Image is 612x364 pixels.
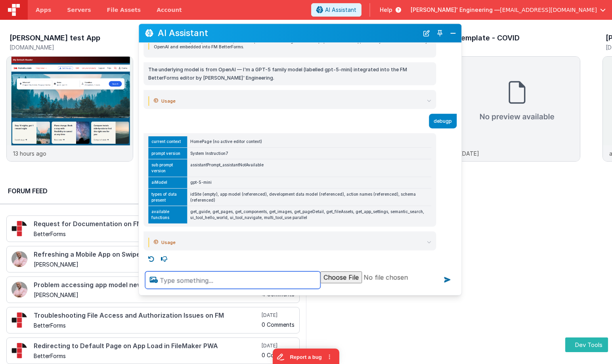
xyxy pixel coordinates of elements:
a: Refreshing a Mobile App on Swipe Down [PERSON_NAME] a month ago 2 Comments [6,246,300,273]
button: New Chat [421,28,432,39]
h5: [DATE] [262,343,295,349]
h5: BetterForms [34,353,260,359]
h2: Forum Feed [8,186,292,196]
span: Servers [67,6,91,14]
button: Toggle Pin [434,28,446,39]
summary: Usage [154,96,431,106]
summary: Usage [154,238,431,247]
h5: BetterForms [34,231,260,237]
td: System Instruction7 [187,148,431,159]
a: Problem accessing app model new object after calling BF namedAction [PERSON_NAME] [DATE] 4 Comments [6,276,300,303]
h5: [PERSON_NAME] [34,261,260,267]
h5: 0 Comments [262,322,295,328]
td: idSite (empty), app model (referenced), development data model (referenced), action names (refere... [187,189,431,206]
p: debugp [434,117,452,125]
img: 411_2.png [11,282,27,297]
img: 295_2.png [11,221,27,236]
img: 295_2.png [11,312,27,328]
span: [EMAIL_ADDRESS][DOMAIN_NAME] [500,6,597,14]
td: types of data present [148,189,187,206]
span: File Assets [107,6,141,14]
td: get_guide, get_pages, get_components, get_images, get_pageDetail, get_fileAssets, get_app_setting... [187,206,431,223]
h5: 4 Comments [262,291,295,297]
a: Request for Documentation on FM Betteforms System and Redundancy BetterForms [DATE] 0 Comments [6,215,300,242]
h5: 0 Comments [262,352,295,358]
h5: [DOMAIN_NAME] [10,44,133,50]
td: assistantPrompt_assistantNotAvailable [187,159,431,177]
h5: BetterForms [34,322,260,328]
td: HomePage (no active editor context) [187,136,431,148]
button: Dev Tools [565,337,608,352]
img: 411_2.png [11,251,27,267]
span: Apps [36,6,51,14]
button: AI Assistant [311,3,361,17]
h4: Refreshing a Mobile App on Swipe Down [34,251,260,258]
span: AI Assistant [325,6,356,14]
p: The user wants to know who makes the model. My concise answer is that it’s developed by OpenAI, s... [154,29,431,50]
a: Redirecting to Default Page on App Load in FileMaker PWA BetterForms [DATE] 0 Comments [6,337,300,364]
td: sub prompt version [148,159,187,177]
h3: Template - COVID [457,34,520,42]
button: Close [448,28,458,39]
a: Troubleshooting File Access and Authorization Issues on FM BetterForms [DATE] 0 Comments [6,307,300,334]
h2: AI Assistant [158,29,419,38]
h4: Problem accessing app model new object after calling BF namedAction [34,282,260,289]
h3: [PERSON_NAME] test App [10,34,100,42]
img: 295_2.png [11,343,27,358]
td: gpt-5-mini [187,177,431,188]
span: [PERSON_NAME]' Engineering — [411,6,500,14]
span: Help [380,6,392,14]
td: available functions [148,206,187,223]
h4: Troubleshooting File Access and Authorization Issues on FM [34,312,260,319]
h4: Request for Documentation on FM Betteforms System and Redundancy [34,221,260,228]
td: aiModel [148,177,187,188]
p: The underlying model is from OpenAI — I'm a GPT-5 family model (labelled gpt-5-mini) integrated i... [148,65,431,82]
span: Usage [161,238,176,247]
h5: [DATE] [262,312,295,318]
td: prompt version [148,148,187,159]
span: Usage [161,96,176,106]
h4: Redirecting to Default Page on App Load in FileMaker PWA [34,343,260,350]
button: [PERSON_NAME]' Engineering — [EMAIL_ADDRESS][DOMAIN_NAME] [411,6,606,14]
h5: [PERSON_NAME] [34,292,260,298]
p: [DATE] [460,149,479,158]
td: current context [148,136,187,148]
